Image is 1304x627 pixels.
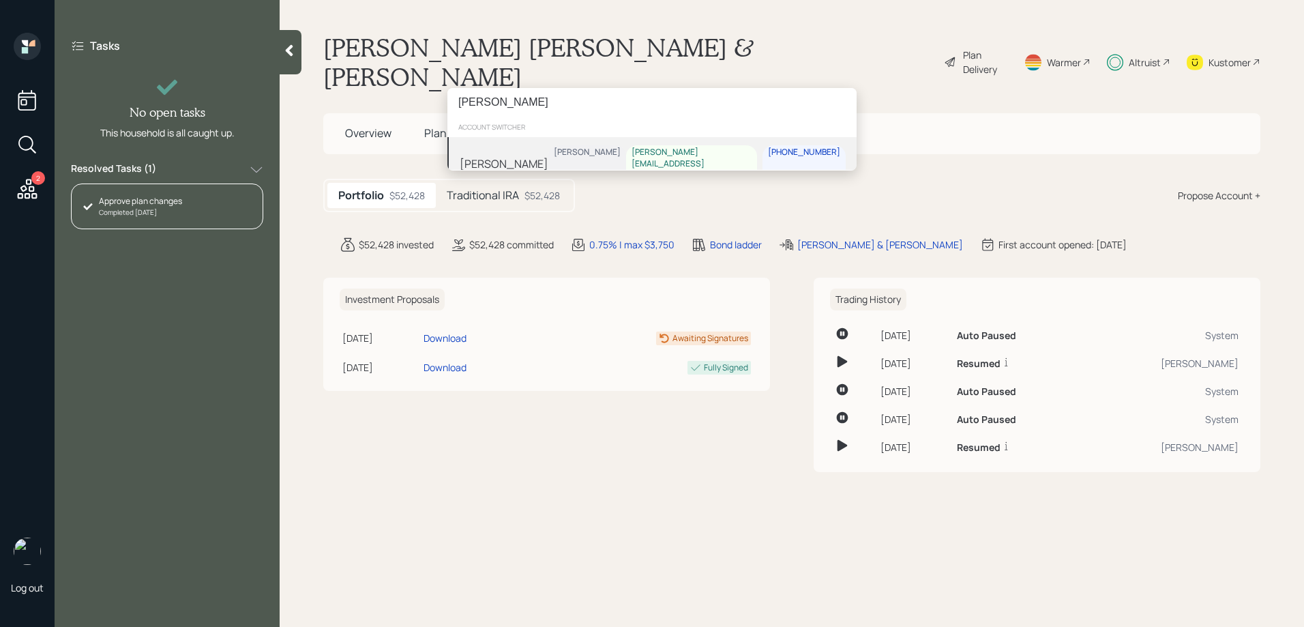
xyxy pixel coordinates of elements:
div: account switcher [447,117,857,137]
div: [PERSON_NAME] [460,156,548,172]
div: [PHONE_NUMBER] [768,147,840,158]
div: [PERSON_NAME][EMAIL_ADDRESS][DOMAIN_NAME] [632,147,752,181]
div: [PERSON_NAME] [554,147,621,158]
input: Type a command or search… [447,88,857,117]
